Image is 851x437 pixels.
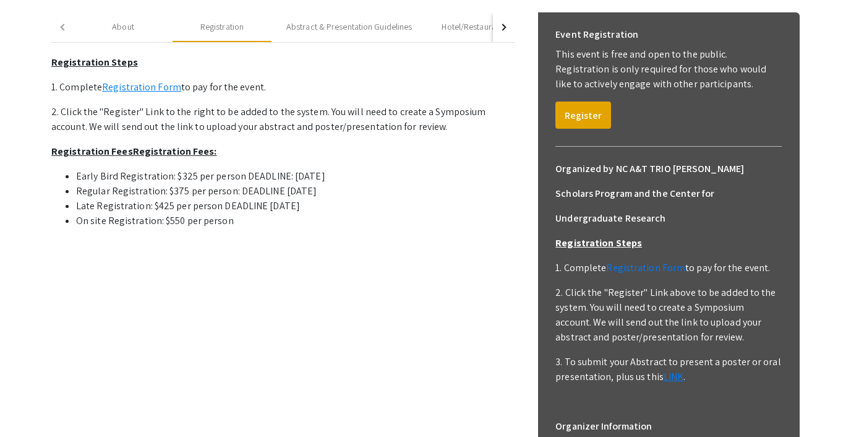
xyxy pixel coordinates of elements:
div: Registration [200,20,244,33]
div: Hotel/Restaurant Recommendations [442,20,573,33]
li: Late Registration: $425 per person DEADLINE [DATE] [76,199,515,214]
li: Early Bird Registration: $325 per person DEADLINE: [DATE] [76,169,515,184]
p: 1. Complete to pay for the event. [51,80,515,95]
h6: Event Registration [555,22,638,47]
button: Register [555,102,611,129]
div: About [112,20,134,33]
a: Registration Form [102,80,181,93]
p: 2. Click the "Register" Link to the right to be added to the system. You will need to create a Sy... [51,105,515,134]
li: Regular Registration: $375 per person: DEADLINE [DATE] [76,184,515,199]
h6: Organized by NC A&T TRIO [PERSON_NAME] Scholars Program and the Center for Undergraduate Research [555,157,782,231]
u: Registration Steps [51,56,138,69]
a: LINK [664,370,683,383]
p: This event is free and open to the public. Registration is only required for those who would like... [555,47,782,92]
p: 3. To submit your Abstract to present a poster or oral presentation, plus us this . [555,355,782,384]
p: 1. Complete to pay for the event. [555,261,782,275]
p: 2. Click the "Register" Link above to be added to the system. You will need to create a Symposium... [555,285,782,345]
li: On site Registration: $550 per person [76,214,515,228]
a: Registration Form [606,261,685,274]
u: Registration Steps [555,236,642,249]
iframe: Chat [9,381,53,428]
div: Abstract & Presentation Guidelines [286,20,412,33]
u: Registration FeesRegistration Fees: [51,145,217,158]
